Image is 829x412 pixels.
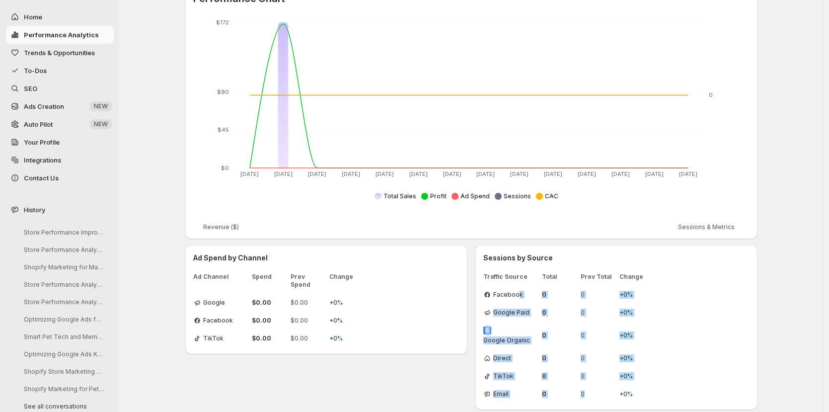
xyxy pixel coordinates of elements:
span: 0 [542,291,577,299]
span: 0 [542,354,577,362]
span: $0.00 [291,299,325,307]
span: 0 [581,309,615,317]
button: Optimizing Google Ads Keywords Strategy [16,346,110,362]
tspan: $45 [218,126,229,133]
tspan: [DATE] [375,170,393,177]
span: +0% [619,372,649,380]
span: NEW [94,120,108,128]
span: 0 [542,331,577,339]
button: Store Performance Analysis and Recommendations [16,242,110,257]
a: SEO [6,80,114,97]
h3: Sessions by Source [483,253,750,263]
h3: Ad Spend by Channel [193,253,459,263]
span: Trends & Opportunities [24,49,95,57]
tspan: [DATE] [678,170,697,177]
tspan: [DATE] [409,170,427,177]
tspan: [DATE] [443,170,461,177]
button: Store Performance Analysis and Recommendations [16,294,110,310]
tspan: [DATE] [544,170,562,177]
button: Contact Us [6,169,114,187]
span: Revenue ($) [203,223,239,231]
span: Prev Total [581,273,615,281]
button: Shopify Marketing for Pet Supplies Store [16,381,110,397]
span: Ads Creation [24,102,64,110]
span: TikTok [203,334,224,342]
span: History [24,205,45,215]
span: 0 [581,331,615,339]
button: Shopify Store Marketing Analysis and Strategy [16,364,110,379]
tspan: $0 [221,165,229,171]
span: Change [619,273,649,281]
tspan: $172 [216,19,229,26]
span: $0.00 [291,317,325,325]
span: Facebook [493,291,523,299]
span: Spend [252,273,287,289]
span: 0 [581,390,615,398]
span: Change [329,273,359,289]
span: Auto Pilot [24,120,53,128]
span: Prev Spend [291,273,325,289]
span: Google Organic [483,336,530,344]
span: +0% [329,334,359,342]
span: Google [203,299,225,307]
tspan: 0 [709,91,713,98]
span: 0 [542,390,577,398]
tspan: [DATE] [578,170,596,177]
span: CAC [545,192,558,200]
tspan: [DATE] [240,170,259,177]
span: +0% [619,291,649,299]
span: +0% [329,317,359,325]
button: Home [6,8,114,26]
span: 0 [581,354,615,362]
span: Direct [493,354,511,362]
span: Ad Spend [460,192,490,200]
tspan: [DATE] [274,170,293,177]
span: Performance Analytics [24,31,99,39]
button: To-Dos [6,62,114,80]
span: 0 [581,372,615,380]
tspan: [DATE] [308,170,326,177]
span: +0% [329,299,359,307]
span: $0.00 [252,334,287,342]
span: Sessions & Metrics [678,223,735,231]
span: Google Paid [493,309,529,317]
span: Traffic Source [483,273,538,281]
span: +0% [619,354,649,362]
span: 0 [581,291,615,299]
span: 0 [542,372,577,380]
div: G [483,327,491,334]
a: Auto Pilot [6,115,114,133]
span: +0% [619,309,649,317]
span: $0.00 [252,317,287,325]
tspan: [DATE] [342,170,360,177]
span: Contact Us [24,174,59,182]
a: Your Profile [6,133,114,151]
button: Ads Creation [6,97,114,115]
span: Facebook [203,317,233,325]
span: Email [493,390,509,398]
button: Shopify Marketing for MareFolk Store [16,259,110,275]
span: $0.00 [291,334,325,342]
button: Performance Analytics [6,26,114,44]
span: 0 [542,309,577,317]
tspan: $90 [217,88,229,95]
span: Home [24,13,42,21]
span: SEO [24,84,37,92]
button: Store Performance Improvement Analysis [16,225,110,240]
span: Total Sales [383,192,416,200]
button: Smart Pet Tech and Meme Tees [16,329,110,344]
span: +0% [619,331,649,339]
span: Integrations [24,156,61,164]
tspan: [DATE] [476,170,495,177]
button: Optimizing Google Ads for Better ROI [16,312,110,327]
span: Your Profile [24,138,60,146]
tspan: [DATE] [611,170,629,177]
span: To-Dos [24,67,47,75]
span: Ad Channel [193,273,248,289]
span: Sessions [504,192,531,200]
span: $0.00 [252,299,287,307]
a: Integrations [6,151,114,169]
span: Total [542,273,577,281]
button: Store Performance Analysis and Suggestions [16,277,110,292]
tspan: [DATE] [510,170,528,177]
